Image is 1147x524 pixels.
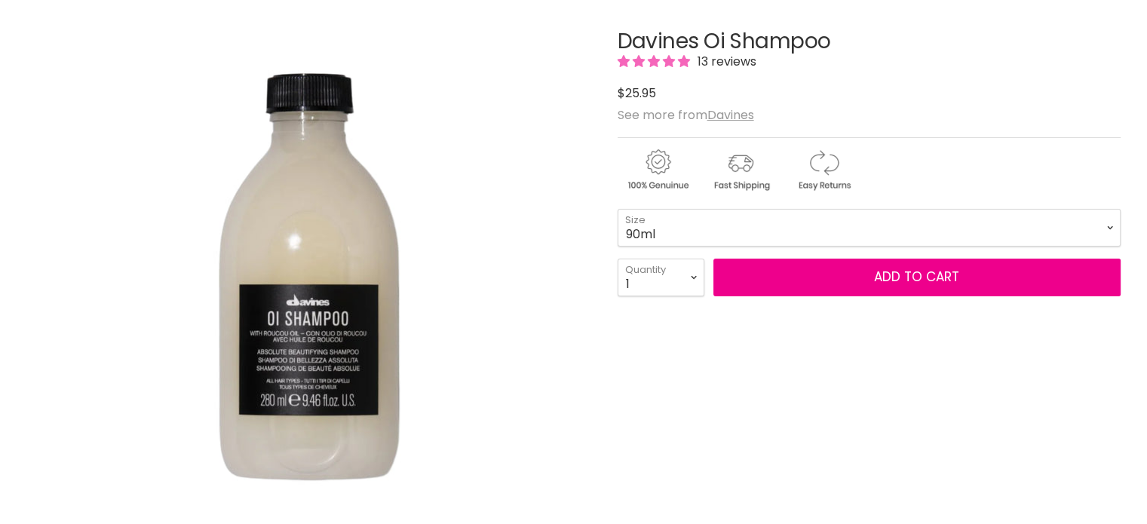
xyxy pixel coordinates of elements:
[618,30,1121,54] h1: Davines Oi Shampoo
[618,147,698,193] img: genuine.gif
[784,147,863,193] img: returns.gif
[618,259,704,296] select: Quantity
[618,84,656,102] span: $25.95
[618,106,754,124] span: See more from
[707,106,754,124] a: Davines
[618,53,693,70] span: 5.00 stars
[693,53,756,70] span: 13 reviews
[874,268,959,286] span: Add to cart
[713,259,1121,296] button: Add to cart
[701,147,781,193] img: shipping.gif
